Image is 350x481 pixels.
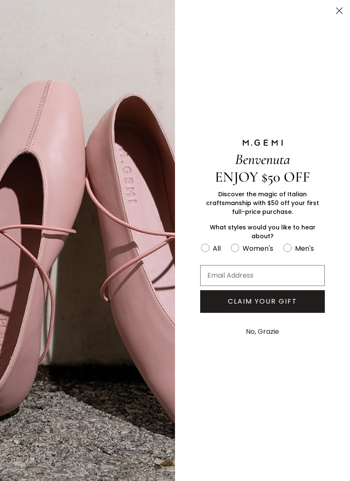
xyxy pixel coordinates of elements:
div: All [213,243,221,254]
button: Close dialog [332,3,347,18]
span: What styles would you like to hear about? [210,223,316,240]
div: Women's [243,243,273,254]
button: No, Grazie [242,321,283,342]
span: Benvenuta [235,151,290,168]
span: Discover the magic of Italian craftsmanship with $50 off your first full-price purchase. [206,190,319,216]
button: CLAIM YOUR GIFT [200,290,325,313]
input: Email Address [200,265,325,286]
span: ENJOY $50 OFF [215,168,310,186]
img: M.GEMI [242,139,284,146]
div: Men's [295,243,314,254]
